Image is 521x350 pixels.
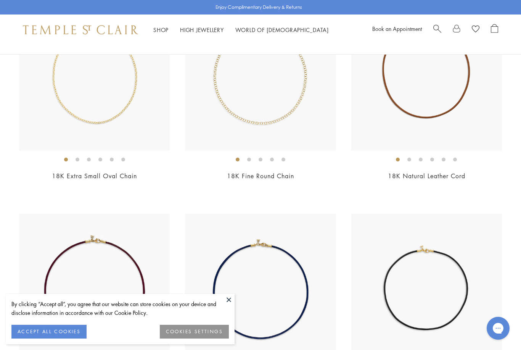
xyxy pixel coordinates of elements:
[52,172,137,180] a: 18K Extra Small Oval Chain
[160,325,229,339] button: COOKIES SETTINGS
[215,3,302,11] p: Enjoy Complimentary Delivery & Returns
[180,26,224,34] a: High JewelleryHigh Jewellery
[483,314,513,342] iframe: Gorgias live chat messenger
[11,325,87,339] button: ACCEPT ALL COOKIES
[388,172,465,180] a: 18K Natural Leather Cord
[491,24,498,35] a: Open Shopping Bag
[23,25,138,34] img: Temple St. Clair
[433,24,441,35] a: Search
[153,26,169,34] a: ShopShop
[153,25,329,35] nav: Main navigation
[372,25,422,32] a: Book an Appointment
[472,24,479,35] a: View Wishlist
[235,26,329,34] a: World of [DEMOGRAPHIC_DATA]World of [DEMOGRAPHIC_DATA]
[11,300,229,317] div: By clicking “Accept all”, you agree that our website can store cookies on your device and disclos...
[227,172,294,180] a: 18K Fine Round Chain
